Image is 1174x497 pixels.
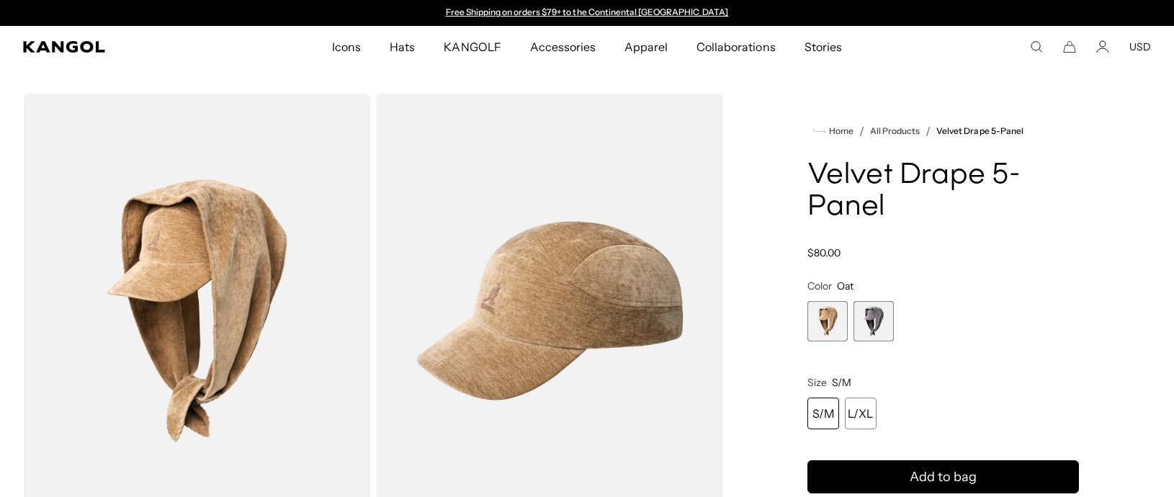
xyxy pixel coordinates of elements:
[1129,40,1151,53] button: USD
[23,41,220,53] a: Kangol
[1063,40,1076,53] button: Cart
[807,279,832,292] span: Color
[845,398,877,429] div: L/XL
[375,26,429,68] a: Hats
[444,26,501,68] span: KANGOLF
[853,122,864,140] li: /
[610,26,682,68] a: Apparel
[920,122,931,140] li: /
[696,26,775,68] span: Collaborations
[870,126,920,136] a: All Products
[429,26,515,68] a: KANGOLF
[807,460,1079,493] button: Add to bag
[807,301,848,341] label: Oat
[837,279,853,292] span: Oat
[936,126,1023,136] a: Velvet Drape 5-Panel
[439,7,735,19] slideshow-component: Announcement bar
[439,7,735,19] div: 1 of 2
[826,126,853,136] span: Home
[807,246,841,259] span: $80.00
[1096,40,1109,53] a: Account
[807,301,848,341] div: 1 of 2
[530,26,596,68] span: Accessories
[832,376,851,389] span: S/M
[813,125,853,138] a: Home
[516,26,610,68] a: Accessories
[332,26,361,68] span: Icons
[910,467,977,487] span: Add to bag
[1030,40,1043,53] summary: Search here
[790,26,856,68] a: Stories
[390,26,415,68] span: Hats
[853,301,894,341] label: Charcoal
[853,301,894,341] div: 2 of 2
[807,160,1079,223] h1: Velvet Drape 5-Panel
[439,7,735,19] div: Announcement
[807,376,827,389] span: Size
[446,6,729,17] a: Free Shipping on orders $79+ to the Continental [GEOGRAPHIC_DATA]
[682,26,789,68] a: Collaborations
[318,26,375,68] a: Icons
[624,26,668,68] span: Apparel
[805,26,842,68] span: Stories
[807,122,1079,140] nav: breadcrumbs
[807,398,839,429] div: S/M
